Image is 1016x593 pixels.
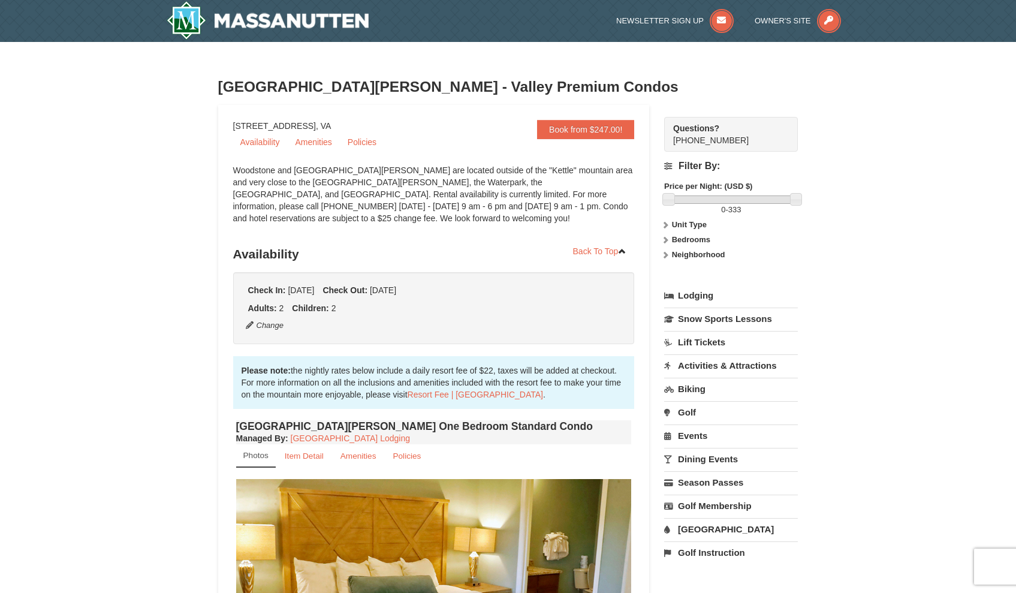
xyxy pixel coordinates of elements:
[664,204,798,216] label: -
[673,124,719,133] strong: Questions?
[664,331,798,353] a: Lift Tickets
[664,471,798,493] a: Season Passes
[248,285,286,295] strong: Check In:
[616,16,704,25] span: Newsletter Sign Up
[233,242,635,266] h3: Availability
[616,16,734,25] a: Newsletter Sign Up
[245,319,285,332] button: Change
[277,444,331,468] a: Item Detail
[233,133,287,151] a: Availability
[331,303,336,313] span: 2
[288,285,314,295] span: [DATE]
[672,220,707,229] strong: Unit Type
[672,235,710,244] strong: Bedrooms
[370,285,396,295] span: [DATE]
[755,16,811,25] span: Owner's Site
[285,451,324,460] small: Item Detail
[292,303,328,313] strong: Children:
[664,518,798,540] a: [GEOGRAPHIC_DATA]
[333,444,384,468] a: Amenities
[664,161,798,171] h4: Filter By:
[393,451,421,460] small: Policies
[728,205,741,214] span: 333
[755,16,841,25] a: Owner's Site
[236,434,285,443] span: Managed By
[288,133,339,151] a: Amenities
[664,354,798,377] a: Activities & Attractions
[565,242,635,260] a: Back To Top
[385,444,429,468] a: Policies
[279,303,284,313] span: 2
[664,401,798,423] a: Golf
[236,434,288,443] strong: :
[340,133,384,151] a: Policies
[673,122,776,145] span: [PHONE_NUMBER]
[672,250,725,259] strong: Neighborhood
[537,120,634,139] a: Book from $247.00!
[408,390,543,399] a: Resort Fee | [GEOGRAPHIC_DATA]
[248,303,277,313] strong: Adults:
[291,434,410,443] a: [GEOGRAPHIC_DATA] Lodging
[664,308,798,330] a: Snow Sports Lessons
[664,495,798,517] a: Golf Membership
[664,285,798,306] a: Lodging
[218,75,798,99] h3: [GEOGRAPHIC_DATA][PERSON_NAME] - Valley Premium Condos
[664,425,798,447] a: Events
[664,541,798,564] a: Golf Instruction
[236,444,276,468] a: Photos
[322,285,367,295] strong: Check Out:
[236,420,632,432] h4: [GEOGRAPHIC_DATA][PERSON_NAME] One Bedroom Standard Condo
[664,182,752,191] strong: Price per Night: (USD $)
[340,451,376,460] small: Amenities
[664,378,798,400] a: Biking
[167,1,369,40] img: Massanutten Resort Logo
[242,366,291,375] strong: Please note:
[243,451,269,460] small: Photos
[664,448,798,470] a: Dining Events
[167,1,369,40] a: Massanutten Resort
[721,205,725,214] span: 0
[233,164,635,236] div: Woodstone and [GEOGRAPHIC_DATA][PERSON_NAME] are located outside of the "Kettle" mountain area an...
[233,356,635,409] div: the nightly rates below include a daily resort fee of $22, taxes will be added at checkout. For m...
